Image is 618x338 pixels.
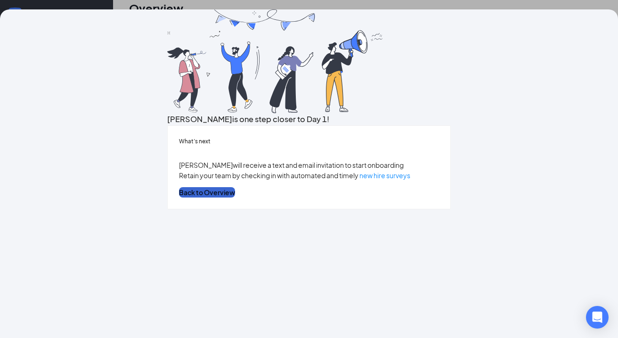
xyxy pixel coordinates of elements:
[167,9,384,113] img: you are all set
[179,187,235,198] button: Back to Overview
[179,170,439,181] p: Retain your team by checking in with automated and timely
[179,160,439,170] p: [PERSON_NAME] will receive a text and email invitation to start onboarding
[179,137,439,146] h5: What’s next
[359,171,410,180] a: new hire surveys
[586,306,609,329] div: Open Intercom Messenger
[167,113,450,125] h3: [PERSON_NAME] is one step closer to Day 1!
